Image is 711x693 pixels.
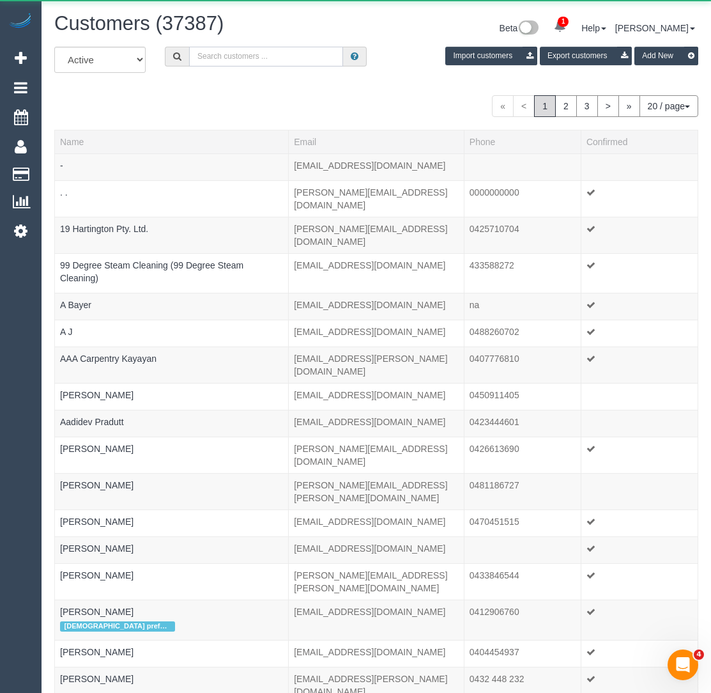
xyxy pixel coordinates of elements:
td: Email [289,640,464,667]
td: Confirmed [581,536,698,563]
th: Confirmed [581,130,698,153]
td: Name [55,153,289,180]
a: [PERSON_NAME] [615,23,695,33]
td: Confirmed [581,180,698,217]
td: Phone [464,410,581,437]
a: [PERSON_NAME] [60,674,134,684]
a: Beta [500,23,539,33]
td: Confirmed [581,383,698,410]
td: Name [55,217,289,253]
div: Tags [60,365,283,368]
img: New interface [517,20,539,37]
td: Name [55,346,289,383]
td: Confirmed [581,473,698,510]
a: [PERSON_NAME] [60,543,134,554]
div: Tags [60,199,283,202]
td: Confirmed [581,640,698,667]
td: Email [289,473,464,510]
div: Tags [60,235,283,238]
td: Phone [464,383,581,410]
td: Name [55,473,289,510]
td: Confirmed [581,510,698,536]
td: Phone [464,510,581,536]
a: > [597,95,619,117]
td: Confirmed [581,600,698,640]
span: [DEMOGRAPHIC_DATA] preferred [60,621,175,632]
td: Phone [464,153,581,180]
td: Name [55,536,289,563]
td: Name [55,180,289,217]
td: Email [289,346,464,383]
a: [PERSON_NAME] [60,647,134,657]
td: Name [55,510,289,536]
td: Phone [464,536,581,563]
td: Phone [464,437,581,473]
div: Tags [60,338,283,341]
th: Phone [464,130,581,153]
div: Tags [60,618,283,635]
td: Email [289,320,464,346]
div: Tags [60,685,283,689]
td: Name [55,640,289,667]
div: Tags [60,658,283,662]
td: Name [55,293,289,320]
td: Name [55,437,289,473]
div: Tags [60,284,283,288]
a: 99 Degree Steam Cleaning (99 Degree Steam Cleaning) [60,260,243,283]
a: - [60,160,63,171]
div: Tags [60,172,283,175]
td: Confirmed [581,293,698,320]
div: Tags [60,455,283,458]
td: Phone [464,563,581,600]
td: Confirmed [581,346,698,383]
td: Email [289,510,464,536]
button: Add New [634,47,698,65]
a: A J [60,327,72,337]
img: Automaid Logo [8,13,33,31]
a: [PERSON_NAME] [60,390,134,400]
button: Export customers [540,47,632,65]
span: 1 [558,17,569,27]
td: Confirmed [581,437,698,473]
a: 2 [555,95,577,117]
th: Name [55,130,289,153]
a: A Bayer [60,300,91,310]
td: Phone [464,346,581,383]
td: Phone [464,320,581,346]
td: Email [289,383,464,410]
div: Tags [60,492,283,495]
a: [PERSON_NAME] [60,570,134,580]
iframe: Intercom live chat [668,650,698,680]
a: . . [60,187,68,198]
td: Email [289,410,464,437]
td: Email [289,600,464,640]
a: 19 Hartington Pty. Ltd. [60,224,148,234]
td: Name [55,320,289,346]
td: Email [289,293,464,320]
td: Phone [464,180,581,217]
td: Email [289,217,464,253]
a: [PERSON_NAME] [60,517,134,527]
td: Email [289,563,464,600]
td: Phone [464,640,581,667]
td: Phone [464,600,581,640]
button: 20 / page [639,95,698,117]
td: Confirmed [581,153,698,180]
td: Confirmed [581,217,698,253]
td: Name [55,253,289,293]
td: Name [55,410,289,437]
td: Email [289,437,464,473]
a: 3 [576,95,598,117]
div: Tags [60,582,283,585]
a: » [618,95,640,117]
td: Confirmed [581,253,698,293]
td: Confirmed [581,320,698,346]
a: Aadidev Pradutt [60,417,124,427]
span: « [492,95,514,117]
span: < [513,95,535,117]
td: Email [289,536,464,563]
a: AAA Carpentry Kayayan [60,354,157,364]
div: Tags [60,311,283,315]
div: Tags [60,428,283,432]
